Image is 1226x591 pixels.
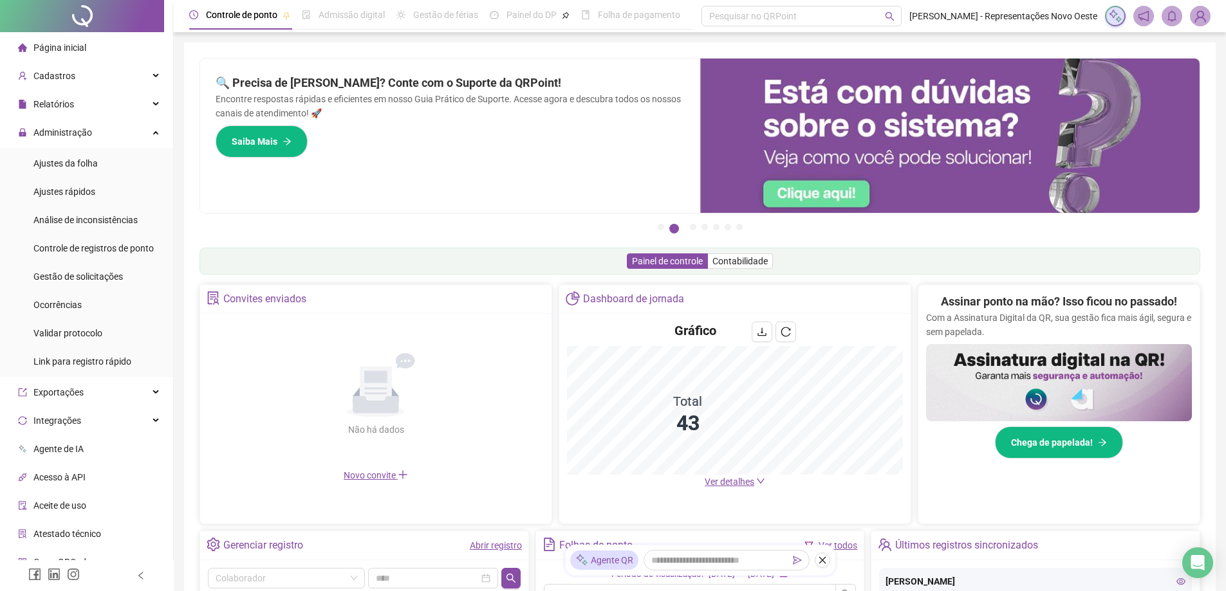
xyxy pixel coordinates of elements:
[705,477,754,487] span: Ver detalhes
[396,10,405,19] span: sun
[223,534,303,556] div: Gerenciar registro
[33,472,86,482] span: Acesso à API
[490,10,499,19] span: dashboard
[232,134,277,149] span: Saiba Mais
[283,137,292,146] span: arrow-right
[1098,438,1107,447] span: arrow-right
[216,74,685,92] h2: 🔍 Precisa de [PERSON_NAME]? Conte com o Suporte da QRPoint!
[885,12,895,21] span: search
[283,12,290,19] span: pushpin
[18,501,27,510] span: audit
[506,10,557,20] span: Painel do DP
[575,554,588,567] img: sparkle-icon.fc2bf0ac1784a2077858766a79e2daf3.svg
[470,540,522,550] a: Abrir registro
[658,224,664,230] button: 1
[319,10,385,20] span: Admissão digital
[136,571,145,580] span: left
[756,477,765,486] span: down
[67,568,80,581] span: instagram
[33,127,92,138] span: Administração
[33,186,95,197] span: Ajustes rápidos
[302,10,311,19] span: file-done
[926,344,1192,421] img: banner%2F02c71560-61a6-44d4-94b9-c8ab97240462.png
[926,311,1192,339] p: Com a Assinatura Digital da QR, sua gestão fica mais ágil, segura e sem papelada.
[18,529,27,538] span: solution
[33,271,123,282] span: Gestão de solicitações
[33,444,84,454] span: Agente de IA
[28,568,41,581] span: facebook
[18,71,27,80] span: user-add
[48,568,60,581] span: linkedin
[1182,547,1213,578] div: Open Intercom Messenger
[18,43,27,52] span: home
[632,256,703,266] span: Painel de controle
[941,293,1177,311] h2: Assinar ponto na mão? Isso ficou no passado!
[216,125,308,158] button: Saiba Mais
[344,470,408,480] span: Novo convite
[18,100,27,109] span: file
[725,224,731,230] button: 6
[669,224,679,233] button: 2
[33,415,81,426] span: Integrações
[736,224,743,230] button: 7
[33,529,101,539] span: Atestado técnico
[570,550,638,570] div: Agente QR
[1011,435,1093,450] span: Chega de papelada!
[506,573,516,583] span: search
[995,426,1123,459] button: Chega de papelada!
[909,9,1097,23] span: [PERSON_NAME] - Representações Novo Oeste
[712,256,768,266] span: Contabilidade
[701,224,708,230] button: 4
[189,10,198,19] span: clock-circle
[33,215,138,225] span: Análise de inconsistências
[1138,10,1149,22] span: notification
[598,10,680,20] span: Folha de pagamento
[818,556,827,565] span: close
[581,10,590,19] span: book
[33,356,131,367] span: Link para registro rápido
[757,327,767,337] span: download
[559,534,633,556] div: Folhas de ponto
[543,538,556,551] span: file-text
[413,10,478,20] span: Gestão de férias
[878,538,891,551] span: team
[713,224,720,230] button: 5
[33,99,74,109] span: Relatórios
[1191,6,1210,26] img: 7715
[674,322,716,340] h4: Gráfico
[705,477,765,487] a: Ver detalhes down
[583,288,684,310] div: Dashboard de jornada
[18,388,27,397] span: export
[793,556,802,565] span: send
[1176,577,1185,586] span: eye
[398,469,408,480] span: plus
[33,71,75,81] span: Cadastros
[223,288,306,310] div: Convites enviados
[317,423,435,437] div: Não há dados
[33,300,82,310] span: Ocorrências
[1166,10,1178,22] span: bell
[781,327,791,337] span: reload
[33,243,154,253] span: Controle de registros de ponto
[18,558,27,567] span: qrcode
[18,473,27,482] span: api
[216,92,685,120] p: Encontre respostas rápidas e eficientes em nosso Guia Prático de Suporte. Acesse agora e descubra...
[895,534,1038,556] div: Últimos registros sincronizados
[562,12,570,19] span: pushpin
[33,328,102,338] span: Validar protocolo
[33,158,98,168] span: Ajustes da folha
[819,540,857,550] a: Ver todos
[207,291,220,305] span: solution
[18,128,27,137] span: lock
[700,59,1200,213] img: banner%2F0cf4e1f0-cb71-40ef-aa93-44bd3d4ee559.png
[207,538,220,551] span: setting
[206,10,277,20] span: Controle de ponto
[1108,9,1122,23] img: sparkle-icon.fc2bf0ac1784a2077858766a79e2daf3.svg
[886,574,1185,588] div: [PERSON_NAME]
[690,224,696,230] button: 3
[18,416,27,425] span: sync
[804,541,813,550] span: filter
[33,557,91,567] span: Gerar QRCode
[33,387,84,397] span: Exportações
[33,500,86,511] span: Aceite de uso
